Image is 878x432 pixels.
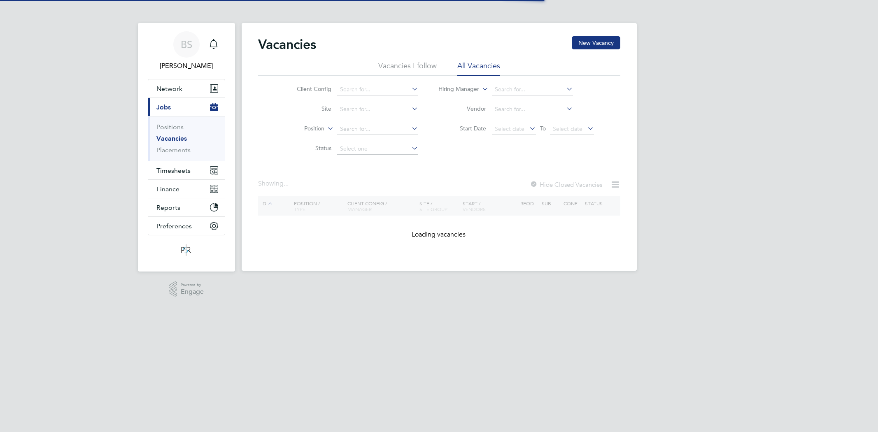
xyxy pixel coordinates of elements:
[284,179,289,188] span: ...
[553,125,582,132] span: Select date
[337,123,418,135] input: Search for...
[337,104,418,115] input: Search for...
[432,85,479,93] label: Hiring Manager
[148,98,225,116] button: Jobs
[148,198,225,216] button: Reports
[156,146,191,154] a: Placements
[538,123,548,134] span: To
[156,85,182,93] span: Network
[148,217,225,235] button: Preferences
[148,31,225,71] a: BS[PERSON_NAME]
[156,135,187,142] a: Vacancies
[156,123,184,131] a: Positions
[156,222,192,230] span: Preferences
[284,85,331,93] label: Client Config
[156,167,191,174] span: Timesheets
[572,36,620,49] button: New Vacancy
[181,288,204,295] span: Engage
[530,181,602,188] label: Hide Closed Vacancies
[156,185,179,193] span: Finance
[258,179,290,188] div: Showing
[148,180,225,198] button: Finance
[492,104,573,115] input: Search for...
[181,39,192,50] span: BS
[156,204,180,211] span: Reports
[181,281,204,288] span: Powered by
[148,161,225,179] button: Timesheets
[284,105,331,112] label: Site
[277,125,324,133] label: Position
[138,23,235,272] nav: Main navigation
[148,79,225,98] button: Network
[179,244,193,257] img: psrsolutions-logo-retina.png
[378,61,437,76] li: Vacancies I follow
[284,144,331,152] label: Status
[156,103,171,111] span: Jobs
[169,281,204,297] a: Powered byEngage
[148,244,225,257] a: Go to home page
[439,125,486,132] label: Start Date
[148,116,225,161] div: Jobs
[457,61,500,76] li: All Vacancies
[258,36,316,53] h2: Vacancies
[492,84,573,95] input: Search for...
[439,105,486,112] label: Vendor
[495,125,524,132] span: Select date
[148,61,225,71] span: Beth Seddon
[337,143,418,155] input: Select one
[337,84,418,95] input: Search for...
